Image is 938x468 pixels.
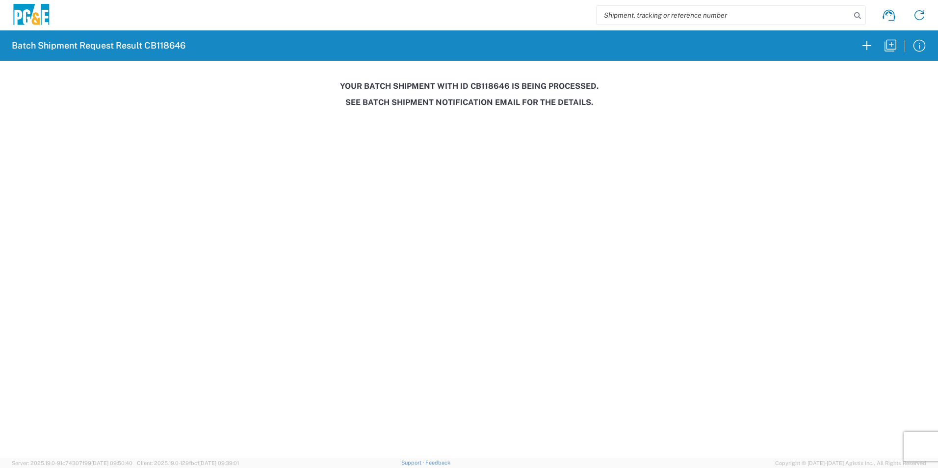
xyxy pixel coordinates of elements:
span: Client: 2025.19.0-129fbcf [137,460,239,466]
h3: See Batch Shipment Notification email for the details. [7,98,931,107]
span: [DATE] 09:39:01 [199,460,239,466]
h2: Batch Shipment Request Result CB118646 [12,40,185,52]
span: [DATE] 09:50:40 [91,460,132,466]
img: pge [12,4,51,27]
input: Shipment, tracking or reference number [597,6,851,25]
span: Copyright © [DATE]-[DATE] Agistix Inc., All Rights Reserved [775,459,926,468]
h3: Your batch shipment with id CB118646 is being processed. [7,81,931,91]
span: Server: 2025.19.0-91c74307f99 [12,460,132,466]
a: Support [401,460,426,466]
a: Feedback [425,460,450,466]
